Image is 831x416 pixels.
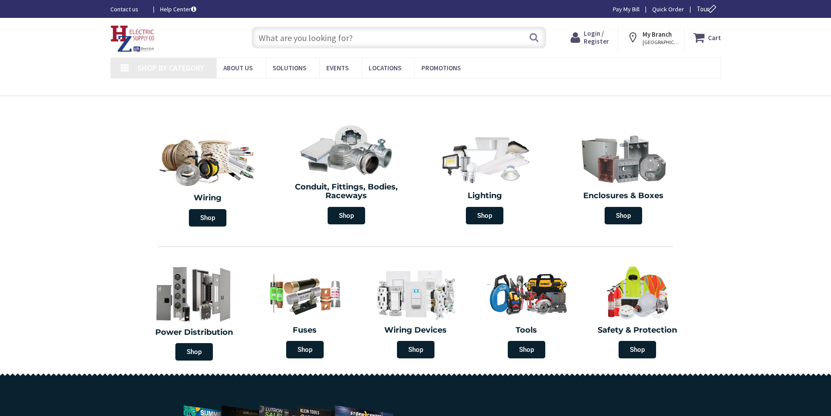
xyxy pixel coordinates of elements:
span: Locations [369,64,401,72]
h2: Conduit, Fittings, Bodies, Raceways [284,183,409,200]
a: Enclosures & Boxes Shop [556,129,691,229]
span: Shop [328,207,365,224]
a: Help Center [160,5,196,14]
div: My Branch [GEOGRAPHIC_DATA], [GEOGRAPHIC_DATA] [627,30,676,45]
a: Wiring Shop [139,129,277,231]
span: Promotions [421,64,461,72]
a: Conduit, Fittings, Bodies, Raceways Shop [279,120,414,229]
a: Lighting Shop [418,129,552,229]
a: Pay My Bill [613,5,639,14]
a: Tools Shop [473,260,580,363]
span: Events [326,64,349,72]
span: Tour [697,5,719,13]
img: HZ Electric Supply [110,25,155,52]
span: Shop [175,343,213,361]
h2: Tools [478,326,575,335]
a: Quick Order [652,5,684,14]
a: Login / Register [571,30,609,45]
span: Shop [508,341,545,358]
span: Shop By Category [137,63,204,73]
h2: Lighting [422,192,548,200]
span: Shop [605,207,642,224]
span: Shop [619,341,656,358]
strong: My Branch [643,30,672,38]
span: Shop [397,341,434,358]
input: What are you looking for? [252,27,546,48]
span: Solutions [273,64,306,72]
a: Power Distribution Shop [139,260,250,365]
strong: Cart [708,30,721,45]
h2: Safety & Protection [588,326,686,335]
span: Shop [189,209,226,227]
span: [GEOGRAPHIC_DATA], [GEOGRAPHIC_DATA] [643,39,680,46]
a: Safety & Protection Shop [584,260,691,363]
a: Fuses Shop [252,260,358,363]
h2: Wiring [143,194,273,203]
span: Shop [286,341,324,358]
span: About Us [223,64,253,72]
span: Login / Register [584,29,609,45]
a: Cart [693,30,721,45]
h2: Power Distribution [143,328,245,337]
h2: Wiring Devices [367,326,465,335]
h2: Fuses [256,326,354,335]
span: Shop [466,207,503,224]
h2: Enclosures & Boxes [561,192,686,200]
a: Wiring Devices Shop [362,260,469,363]
a: Contact us [110,5,146,14]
